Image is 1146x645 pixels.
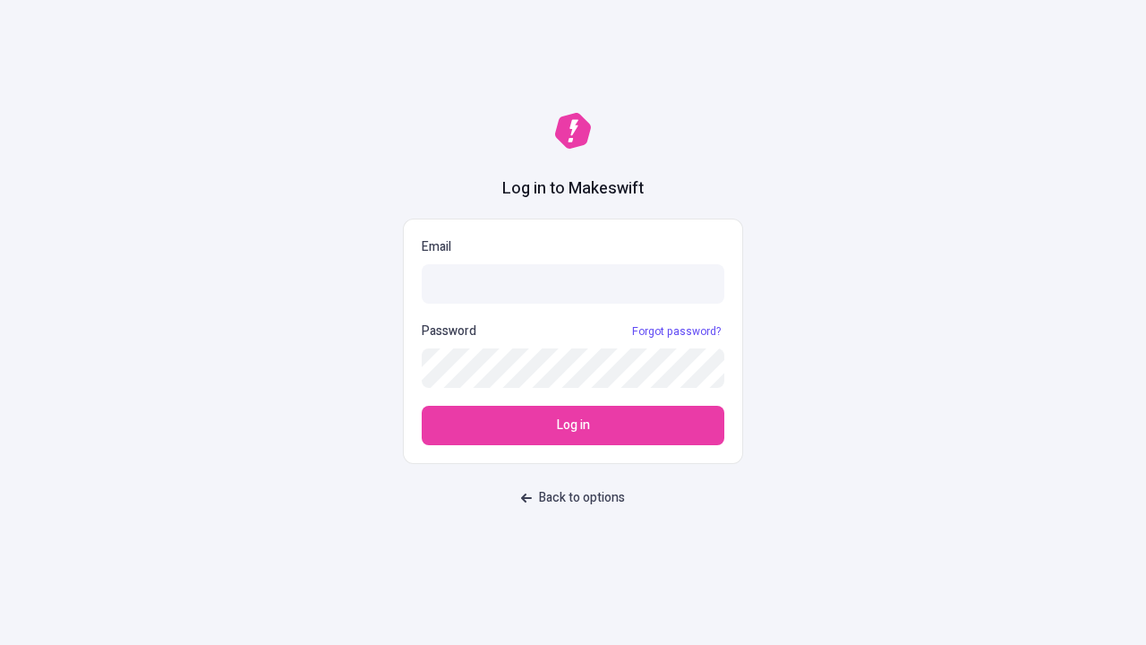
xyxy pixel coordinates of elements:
[422,406,724,445] button: Log in
[422,237,724,257] p: Email
[510,482,636,514] button: Back to options
[422,264,724,304] input: Email
[422,322,476,341] p: Password
[502,177,644,201] h1: Log in to Makeswift
[539,488,625,508] span: Back to options
[629,324,724,339] a: Forgot password?
[557,416,590,435] span: Log in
